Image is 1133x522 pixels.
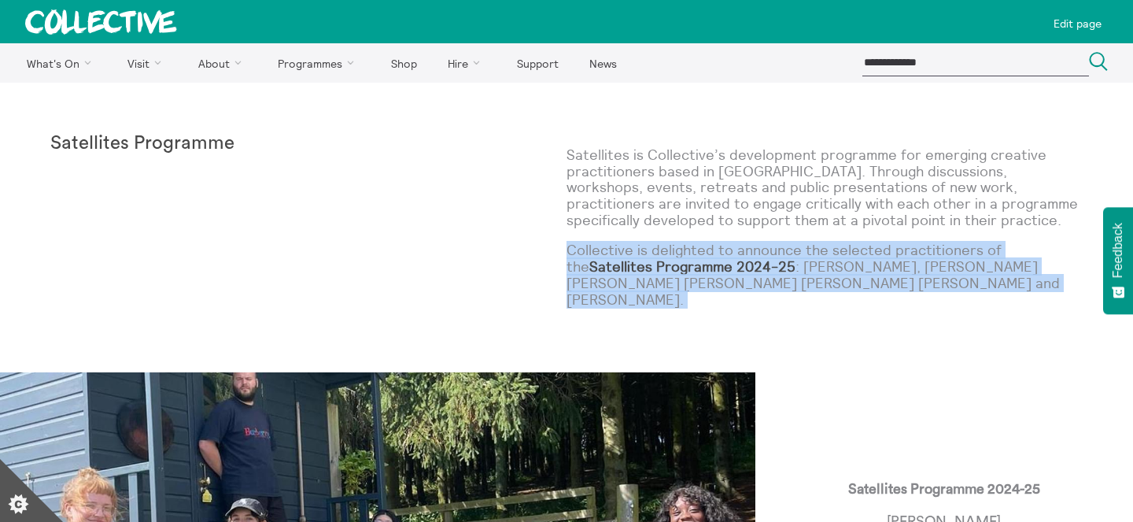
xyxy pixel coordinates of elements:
[264,43,375,83] a: Programmes
[184,43,261,83] a: About
[377,43,430,83] a: Shop
[575,43,630,83] a: News
[566,242,1083,308] p: Collective is delighted to announce the selected practitioners of the : [PERSON_NAME], [PERSON_NA...
[1054,17,1102,30] p: Edit page
[13,43,111,83] a: What's On
[1047,6,1108,37] a: Edit page
[114,43,182,83] a: Visit
[589,257,795,276] strong: Satellites Programme 2024-25
[566,147,1083,228] p: Satellites is Collective’s development programme for emerging creative practitioners based in [GE...
[848,482,1040,496] strong: Satellites Programme 2024-25
[1111,223,1125,278] span: Feedback
[50,134,234,153] strong: Satellites Programme
[503,43,572,83] a: Support
[1103,207,1133,314] button: Feedback - Show survey
[434,43,500,83] a: Hire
